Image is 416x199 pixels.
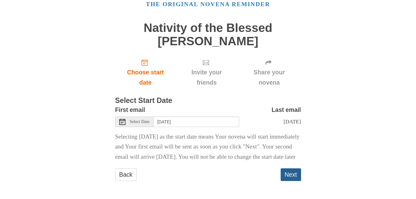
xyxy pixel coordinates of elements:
label: Last email [272,105,301,115]
label: First email [115,105,145,115]
div: Click "Next" to confirm your start date first. [176,54,237,91]
input: Use the arrow keys to pick a date [154,117,239,127]
span: Share your novena [244,67,295,88]
a: The original novena reminder [146,1,270,7]
span: Select Date [130,120,150,124]
div: Click "Next" to confirm your start date first. [238,54,301,91]
h3: Select Start Date [115,97,301,105]
span: Invite your friends [182,67,231,88]
span: Choose start date [121,67,170,88]
span: [DATE] [283,118,301,125]
button: Next [281,168,301,181]
h1: Nativity of the Blessed [PERSON_NAME] [115,21,301,48]
a: Choose start date [115,54,176,91]
p: Selecting [DATE] as the start date means Your novena will start immediately and Your first email ... [115,132,301,162]
a: Back [115,168,137,181]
